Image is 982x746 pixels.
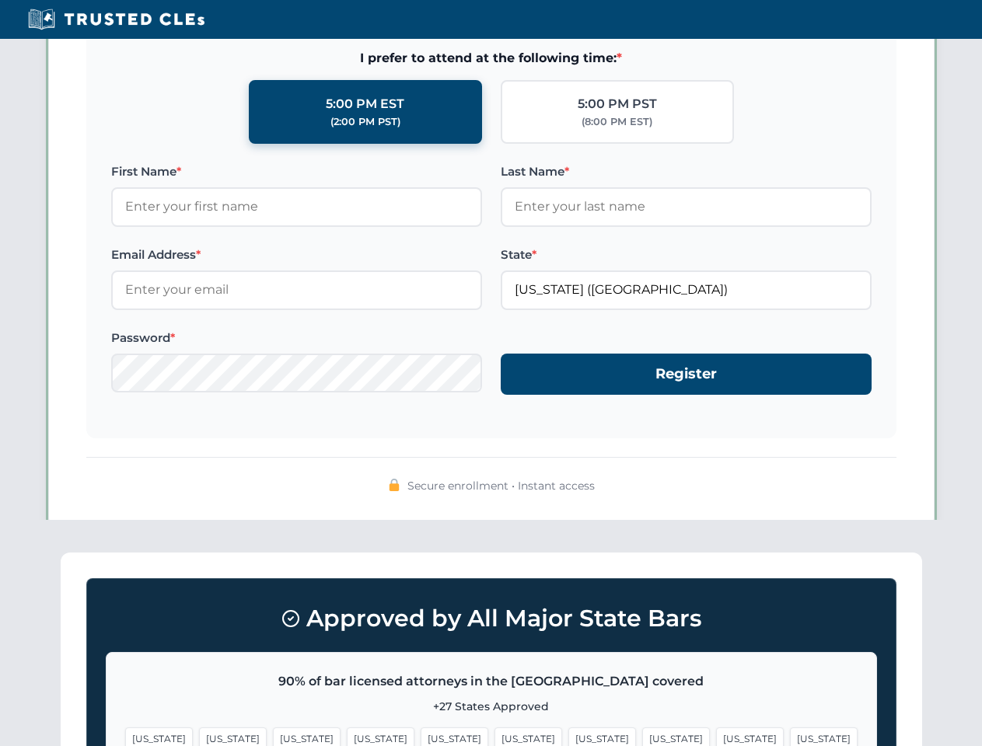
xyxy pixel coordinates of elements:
[111,246,482,264] label: Email Address
[23,8,209,31] img: Trusted CLEs
[330,114,400,130] div: (2:00 PM PST)
[125,698,858,715] p: +27 States Approved
[111,162,482,181] label: First Name
[501,246,872,264] label: State
[111,329,482,347] label: Password
[501,187,872,226] input: Enter your last name
[111,48,872,68] span: I prefer to attend at the following time:
[501,162,872,181] label: Last Name
[501,270,872,309] input: Florida (FL)
[388,479,400,491] img: 🔒
[407,477,595,494] span: Secure enrollment • Instant access
[501,354,872,395] button: Register
[578,94,657,114] div: 5:00 PM PST
[326,94,404,114] div: 5:00 PM EST
[111,270,482,309] input: Enter your email
[582,114,652,130] div: (8:00 PM EST)
[125,671,858,692] p: 90% of bar licensed attorneys in the [GEOGRAPHIC_DATA] covered
[111,187,482,226] input: Enter your first name
[106,598,877,640] h3: Approved by All Major State Bars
